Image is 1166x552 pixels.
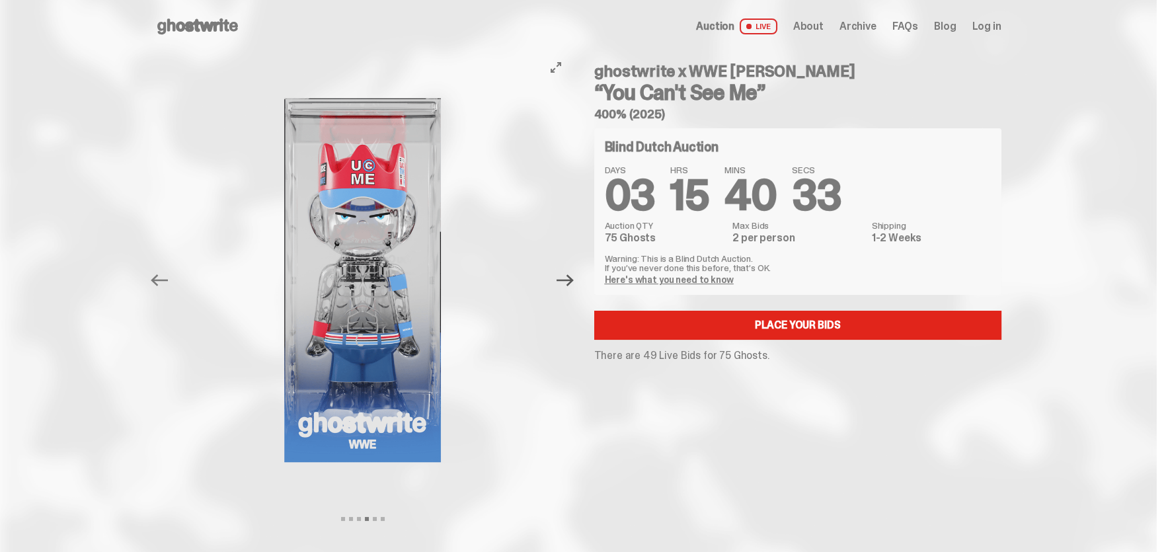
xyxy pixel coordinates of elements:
[381,517,385,521] button: View slide 6
[732,233,863,243] dd: 2 per person
[792,165,841,175] span: SECS
[594,350,1001,361] p: There are 49 Live Bids for 75 Ghosts.
[696,19,777,34] a: Auction LIVE
[872,221,991,230] dt: Shipping
[341,517,345,521] button: View slide 1
[696,21,734,32] span: Auction
[872,233,991,243] dd: 1-2 Weeks
[551,266,580,295] button: Next
[594,63,1001,79] h4: ghostwrite x WWE [PERSON_NAME]
[605,140,719,153] h4: Blind Dutch Auction
[605,233,725,243] dd: 75 Ghosts
[972,21,1001,32] a: Log in
[365,517,369,521] button: View slide 4
[373,517,377,521] button: View slide 5
[605,254,991,272] p: Warning: This is a Blind Dutch Auction. If you’ve never done this before, that’s OK.
[357,517,361,521] button: View slide 3
[605,165,655,175] span: DAYS
[548,59,564,75] button: View full-screen
[605,168,655,223] span: 03
[670,168,709,223] span: 15
[594,108,1001,120] h5: 400% (2025)
[181,53,545,508] img: John_Cena_Hero_9.png
[145,266,175,295] button: Previous
[605,274,734,286] a: Here's what you need to know
[724,165,776,175] span: MINS
[594,82,1001,103] h3: “You Can't See Me”
[670,165,709,175] span: HRS
[594,311,1001,340] a: Place your Bids
[839,21,876,32] a: Archive
[892,21,918,32] a: FAQs
[793,21,824,32] a: About
[732,221,863,230] dt: Max Bids
[934,21,956,32] a: Blog
[724,168,776,223] span: 40
[792,168,841,223] span: 33
[605,221,725,230] dt: Auction QTY
[740,19,777,34] span: LIVE
[349,517,353,521] button: View slide 2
